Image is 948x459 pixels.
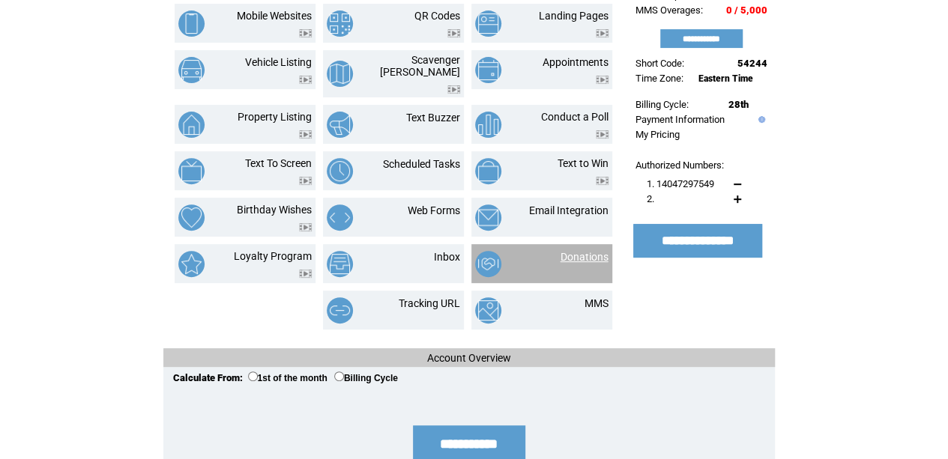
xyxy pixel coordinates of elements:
[543,56,609,68] a: Appointments
[447,29,460,37] img: video.png
[561,251,609,263] a: Donations
[327,251,353,277] img: inbox.png
[299,223,312,231] img: video.png
[234,250,312,262] a: Loyalty Program
[596,76,609,84] img: video.png
[635,114,725,125] a: Payment Information
[380,54,460,78] a: Scavenger [PERSON_NAME]
[327,158,353,184] img: scheduled-tasks.png
[434,251,460,263] a: Inbox
[541,111,609,123] a: Conduct a Poll
[635,4,703,16] span: MMS Overages:
[728,99,749,110] span: 28th
[529,204,609,216] a: Email Integration
[585,297,609,309] a: MMS
[635,129,680,140] a: My Pricing
[327,112,353,138] img: text-buzzer.png
[726,4,767,16] span: 0 / 5,000
[427,352,511,364] span: Account Overview
[596,130,609,139] img: video.png
[647,193,654,204] span: 2.
[475,251,501,277] img: donations.png
[406,112,460,124] a: Text Buzzer
[178,10,205,37] img: mobile-websites.png
[596,177,609,185] img: video.png
[327,204,353,231] img: web-forms.png
[635,159,724,171] span: Authorized Numbers:
[334,371,344,381] input: Billing Cycle
[737,58,767,69] span: 54244
[248,371,258,381] input: 1st of the month
[178,158,205,184] img: text-to-screen.png
[539,10,609,22] a: Landing Pages
[475,10,501,37] img: landing-pages.png
[248,373,327,383] label: 1st of the month
[647,178,714,189] span: 1. 14047297549
[178,204,205,231] img: birthday-wishes.png
[237,204,312,216] a: Birthday Wishes
[327,297,353,323] img: tracking-url.png
[327,10,353,37] img: qr-codes.png
[299,177,312,185] img: video.png
[408,204,460,216] a: Web Forms
[299,130,312,139] img: video.png
[414,10,460,22] a: QR Codes
[299,29,312,37] img: video.png
[238,111,312,123] a: Property Listing
[245,157,312,169] a: Text To Screen
[635,58,684,69] span: Short Code:
[178,112,205,138] img: property-listing.png
[237,10,312,22] a: Mobile Websites
[178,57,205,83] img: vehicle-listing.png
[245,56,312,68] a: Vehicle Listing
[383,158,460,170] a: Scheduled Tasks
[178,251,205,277] img: loyalty-program.png
[475,112,501,138] img: conduct-a-poll.png
[173,372,243,383] span: Calculate From:
[635,99,689,110] span: Billing Cycle:
[327,61,353,87] img: scavenger-hunt.png
[475,204,501,231] img: email-integration.png
[475,57,501,83] img: appointments.png
[475,158,501,184] img: text-to-win.png
[596,29,609,37] img: video.png
[635,73,683,84] span: Time Zone:
[334,373,398,383] label: Billing Cycle
[698,73,753,84] span: Eastern Time
[299,76,312,84] img: video.png
[755,116,765,123] img: help.gif
[475,297,501,323] img: mms.png
[558,157,609,169] a: Text to Win
[399,297,460,309] a: Tracking URL
[447,85,460,94] img: video.png
[299,270,312,278] img: video.png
